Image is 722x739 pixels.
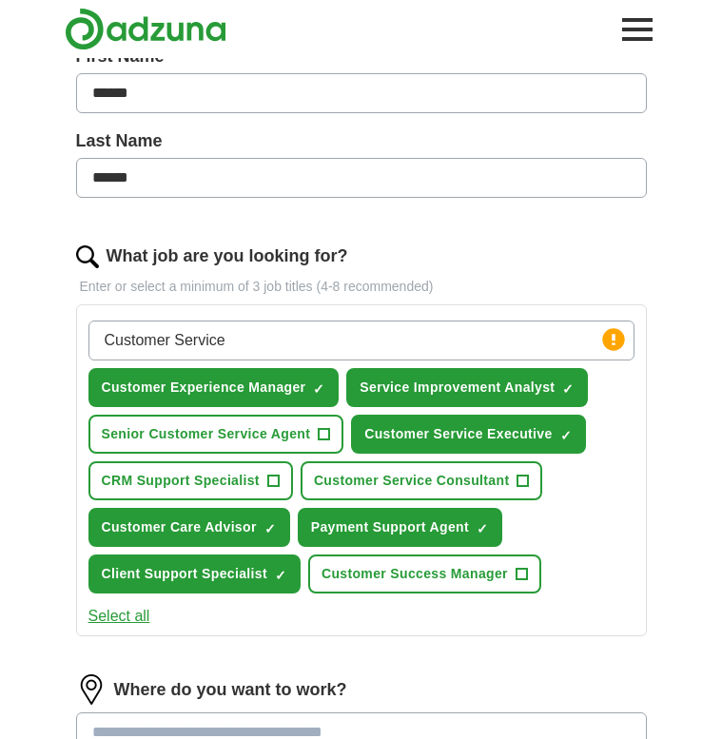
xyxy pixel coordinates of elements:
span: Customer Success Manager [322,564,508,584]
span: ✓ [477,521,488,536]
span: Service Improvement Analyst [360,378,555,398]
span: ✓ [275,568,286,583]
button: Client Support Specialist✓ [88,554,301,593]
span: Customer Care Advisor [102,517,257,537]
button: Senior Customer Service Agent [88,415,344,454]
span: ✓ [313,381,324,397]
span: CRM Support Specialist [102,471,260,491]
label: What job are you looking for? [107,243,348,269]
button: Service Improvement Analyst✓ [346,368,588,407]
span: ✓ [560,428,572,443]
span: Senior Customer Service Agent [102,424,311,444]
button: Customer Success Manager [308,554,541,593]
button: Customer Experience Manager✓ [88,368,340,407]
button: Customer Service Consultant [301,461,543,500]
span: Payment Support Agent [311,517,469,537]
img: location.png [76,674,107,705]
span: Customer Service Consultant [314,471,510,491]
label: Last Name [76,128,647,154]
button: Customer Service Executive✓ [351,415,585,454]
span: ✓ [562,381,574,397]
button: Payment Support Agent✓ [298,508,502,547]
span: Customer Service Executive [364,424,552,444]
span: Client Support Specialist [102,564,267,584]
button: Customer Care Advisor✓ [88,508,290,547]
img: Adzuna logo [65,8,226,50]
span: ✓ [264,521,276,536]
span: Customer Experience Manager [102,378,306,398]
label: Where do you want to work? [114,677,347,703]
button: CRM Support Specialist [88,461,293,500]
img: search.png [76,245,99,268]
p: Enter or select a minimum of 3 job titles (4-8 recommended) [76,277,647,297]
input: Type a job title and press enter [88,321,634,360]
button: Select all [88,605,150,628]
button: Toggle main navigation menu [616,9,658,50]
